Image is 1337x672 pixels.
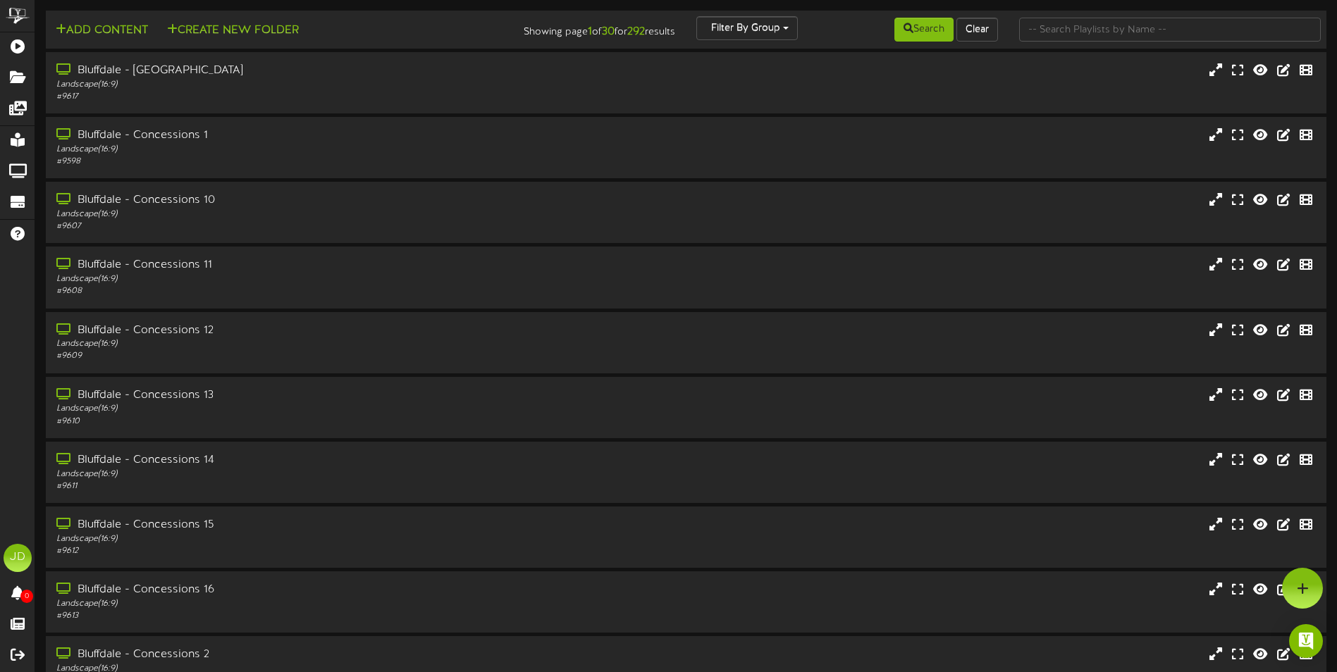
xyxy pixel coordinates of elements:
[56,156,569,168] div: # 9598
[56,582,569,598] div: Bluffdale - Concessions 16
[56,647,569,663] div: Bluffdale - Concessions 2
[56,610,569,622] div: # 9613
[163,22,303,39] button: Create New Folder
[56,468,569,480] div: Landscape ( 16:9 )
[56,273,569,285] div: Landscape ( 16:9 )
[588,25,592,38] strong: 1
[56,517,569,533] div: Bluffdale - Concessions 15
[56,350,569,362] div: # 9609
[56,323,569,339] div: Bluffdale - Concessions 12
[56,480,569,492] div: # 9611
[56,220,569,232] div: # 9607
[56,416,569,428] div: # 9610
[51,22,152,39] button: Add Content
[1289,624,1323,658] div: Open Intercom Messenger
[56,285,569,297] div: # 9608
[20,590,33,603] span: 0
[696,16,798,40] button: Filter By Group
[56,209,569,220] div: Landscape ( 16:9 )
[56,192,569,209] div: Bluffdale - Concessions 10
[56,338,569,350] div: Landscape ( 16:9 )
[627,25,645,38] strong: 292
[56,598,569,610] div: Landscape ( 16:9 )
[56,79,569,91] div: Landscape ( 16:9 )
[4,544,32,572] div: JD
[471,16,686,40] div: Showing page of for results
[56,545,569,557] div: # 9612
[1019,18,1321,42] input: -- Search Playlists by Name --
[602,25,615,38] strong: 30
[56,403,569,415] div: Landscape ( 16:9 )
[56,387,569,404] div: Bluffdale - Concessions 13
[56,144,569,156] div: Landscape ( 16:9 )
[56,91,569,103] div: # 9617
[56,257,569,273] div: Bluffdale - Concessions 11
[956,18,998,42] button: Clear
[894,18,954,42] button: Search
[56,63,569,79] div: Bluffdale - [GEOGRAPHIC_DATA]
[56,127,569,144] div: Bluffdale - Concessions 1
[56,452,569,468] div: Bluffdale - Concessions 14
[56,533,569,545] div: Landscape ( 16:9 )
